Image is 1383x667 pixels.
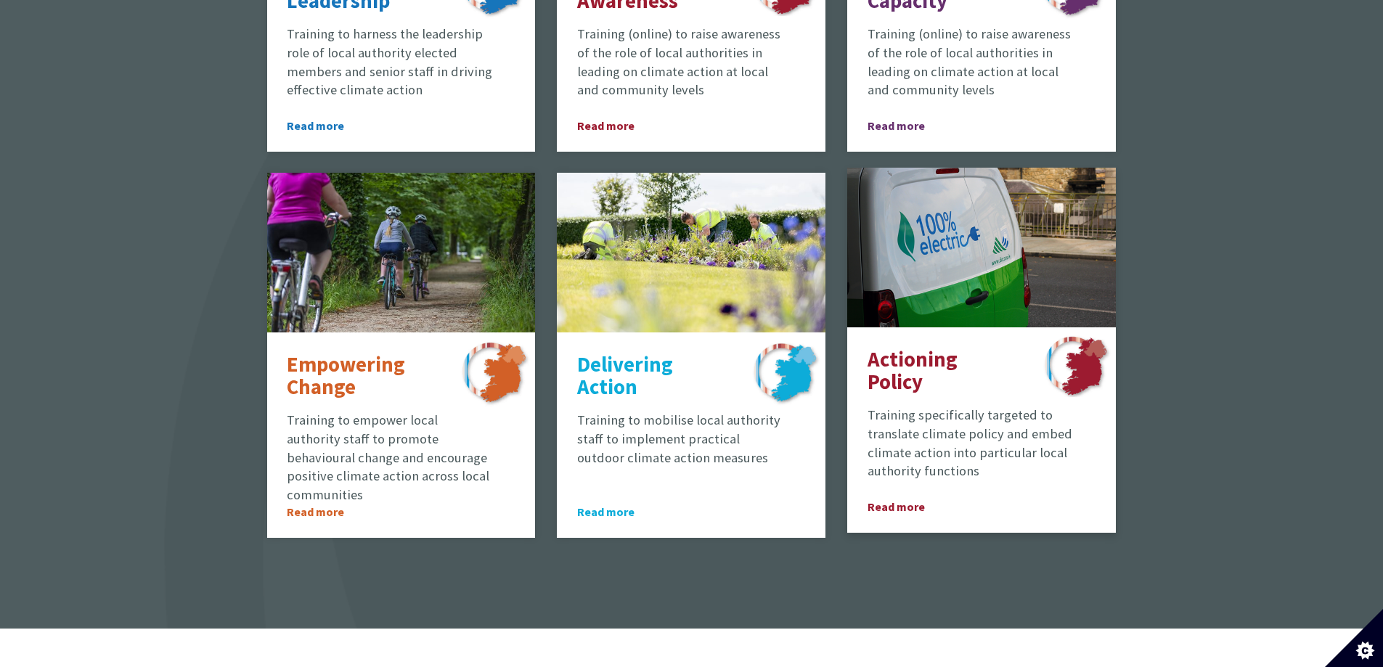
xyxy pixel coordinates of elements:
p: Training to mobilise local authority staff to implement practical outdoor climate action measures [577,411,783,467]
p: Delivering Action [577,353,726,399]
span: Read more [868,117,948,134]
p: Actioning Policy [868,348,1016,394]
button: Set cookie preferences [1325,609,1383,667]
p: Training (online) to raise awareness of the role of local authorities in leading on climate actio... [868,25,1074,99]
p: Empowering Change [287,353,436,399]
a: Empowering Change Training to empower local authority staff to promote behavioural change and enc... [267,173,536,538]
a: Actioning Policy Training specifically targeted to translate climate policy and embed climate act... [847,168,1116,533]
span: Read more [287,117,367,134]
p: Training (online) to raise awareness of the role of local authorities in leading on climate actio... [577,25,783,99]
span: Read more [868,498,948,515]
span: Read more [287,503,367,520]
p: Training specifically targeted to translate climate policy and embed climate action into particul... [868,406,1074,480]
span: Read more [577,117,658,134]
p: Training to harness the leadership role of local authority elected members and senior staff in dr... [287,25,493,99]
span: Read more [577,503,658,520]
a: Delivering Action Training to mobilise local authority staff to implement practical outdoor clima... [557,173,825,538]
p: Training to empower local authority staff to promote behavioural change and encourage positive cl... [287,411,493,504]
